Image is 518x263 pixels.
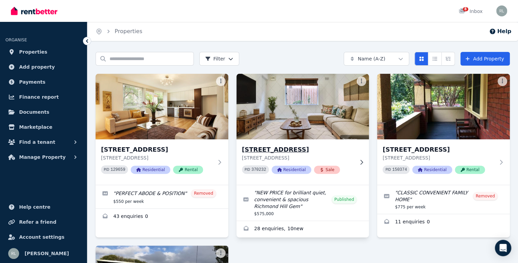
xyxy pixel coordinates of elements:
span: Residential [272,166,311,174]
span: [PERSON_NAME] [25,249,69,258]
span: Residential [131,166,170,174]
button: Expanded list view [441,52,455,66]
a: Account settings [5,230,82,244]
button: Find a tenant [5,135,82,149]
a: Finance report [5,90,82,104]
span: Properties [19,48,47,56]
span: Sale [314,166,340,174]
p: [STREET_ADDRESS] [101,154,213,161]
a: Documents [5,105,82,119]
div: Open Intercom Messenger [495,240,511,256]
span: Rental [455,166,485,174]
span: Residential [412,166,452,174]
button: Name (A-Z) [344,52,409,66]
button: More options [216,77,226,86]
span: ORGANISE [5,38,27,42]
span: Help centre [19,203,51,211]
a: Enquiries for 2/22 Rockley Road, South Yarra [96,209,228,225]
img: 4/25 Waltham St, Richmond [233,72,372,141]
p: [STREET_ADDRESS] [383,154,495,161]
a: Properties [115,28,142,34]
a: 2/22 Rockley Road, South Yarra[STREET_ADDRESS][STREET_ADDRESS]PID 129659ResidentialRental [96,74,228,185]
code: 370232 [251,167,266,172]
img: Renae Lammardo [496,5,507,16]
span: Rental [173,166,203,174]
span: Payments [19,78,45,86]
span: Marketplace [19,123,52,131]
button: More options [216,248,226,258]
span: Name (A-Z) [358,55,385,62]
a: 4/25 Waltham St, Richmond[STREET_ADDRESS][STREET_ADDRESS]PID 370232ResidentialSale [236,74,369,185]
button: More options [498,77,507,86]
h3: [STREET_ADDRESS] [101,145,213,154]
a: Add Property [460,52,510,66]
span: 8 [463,7,468,11]
span: Finance report [19,93,59,101]
a: Marketplace [5,120,82,134]
span: Find a tenant [19,138,55,146]
a: Enquiries for 29 Through Road, Camberwell [377,214,510,231]
small: PID [104,168,109,171]
a: Edit listing: PERFECT ABODE & POSITION [96,185,228,208]
a: Properties [5,45,82,59]
a: Refer a friend [5,215,82,229]
a: Edit listing: NEW PRICE for brilliant quiet, convenient & spacious Richmond Hill Gem [236,185,369,221]
span: Refer a friend [19,218,56,226]
code: 150374 [392,167,407,172]
div: Inbox [459,8,483,15]
button: Filter [199,52,239,66]
small: PID [245,168,250,171]
img: 2/22 Rockley Road, South Yarra [96,74,228,139]
h3: [STREET_ADDRESS] [383,145,495,154]
span: Manage Property [19,153,66,161]
img: Renae Lammardo [8,248,19,259]
h3: [STREET_ADDRESS] [242,145,354,154]
a: 29 Through Road, Camberwell[STREET_ADDRESS][STREET_ADDRESS]PID 150374ResidentialRental [377,74,510,185]
a: Enquiries for 4/25 Waltham St, Richmond [236,221,369,237]
nav: Breadcrumb [87,22,150,41]
a: Help centre [5,200,82,214]
a: Edit listing: CLASSIC CONVENIENT FAMILY HOME [377,185,510,214]
button: Card view [415,52,428,66]
span: Add property [19,63,55,71]
button: Compact list view [428,52,442,66]
a: Payments [5,75,82,89]
span: Filter [205,55,225,62]
code: 129659 [111,167,125,172]
button: More options [357,77,366,86]
div: View options [415,52,455,66]
a: Add property [5,60,82,74]
button: Help [489,27,511,36]
span: Account settings [19,233,64,241]
span: Documents [19,108,49,116]
small: PID [385,168,391,171]
button: Manage Property [5,150,82,164]
p: [STREET_ADDRESS] [242,154,354,161]
img: RentBetter [11,6,57,16]
img: 29 Through Road, Camberwell [377,74,510,139]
